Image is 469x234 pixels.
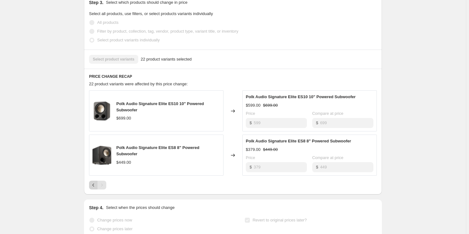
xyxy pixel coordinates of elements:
[89,82,188,86] span: 22 product variants were affected by this price change:
[246,155,255,160] span: Price
[97,20,119,25] span: All products
[97,226,133,231] span: Change prices later
[263,102,278,109] strike: $699.00
[89,181,98,189] button: Previous
[92,102,111,120] img: g107ES10SUB-o_other0_80x.jpg
[250,165,252,169] span: $
[89,181,106,189] nav: Pagination
[253,218,307,222] span: Revert to original prices later?
[246,146,261,153] div: $379.00
[263,146,278,153] strike: $449.00
[97,218,132,222] span: Change prices now
[116,115,131,121] div: $699.00
[250,120,252,125] span: $
[116,101,204,112] span: Polk Audio Signature Elite ES10 10" Powered Subwoofer
[246,102,261,109] div: $599.00
[316,165,318,169] span: $
[312,111,344,116] span: Compare at price
[92,146,111,165] img: g107ES08SUB-o_other4_80x.jpg
[316,120,318,125] span: $
[97,29,238,34] span: Filter by product, collection, tag, vendor, product type, variant title, or inventory
[141,56,192,62] span: 22 product variants selected
[246,111,255,116] span: Price
[312,155,344,160] span: Compare at price
[106,205,175,211] p: Select when the prices should change
[116,159,131,166] div: $449.00
[97,38,160,42] span: Select product variants individually
[89,205,103,211] h2: Step 4.
[246,139,351,143] span: Polk Audio Signature Elite ES8 8" Powered Subwoofer
[116,145,199,156] span: Polk Audio Signature Elite ES8 8" Powered Subwoofer
[89,74,377,79] h6: PRICE CHANGE RECAP
[89,11,213,16] span: Select all products, use filters, or select products variants individually
[246,94,356,99] span: Polk Audio Signature Elite ES10 10" Powered Subwoofer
